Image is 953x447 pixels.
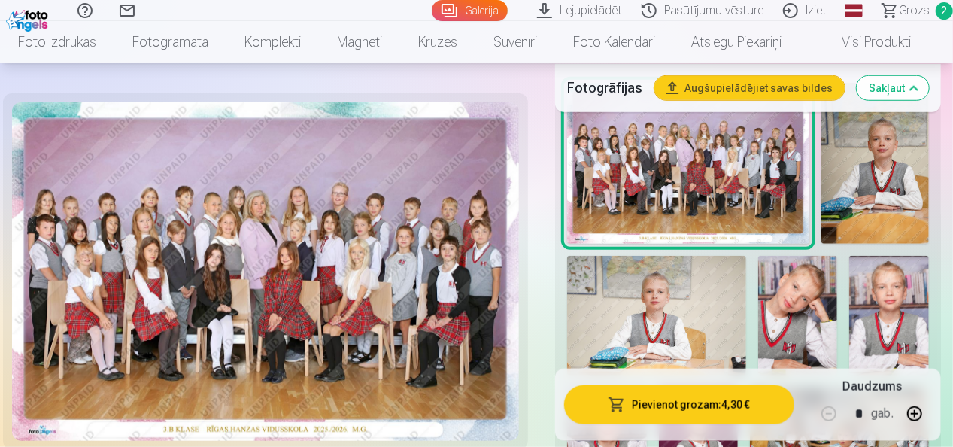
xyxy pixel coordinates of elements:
[6,6,52,32] img: /fa1
[857,75,929,99] button: Sakļaut
[400,21,475,63] a: Krūzes
[564,385,794,424] button: Pievienot grozam:4,30 €
[475,21,555,63] a: Suvenīri
[319,21,400,63] a: Magnēti
[114,21,226,63] a: Fotogrāmata
[567,77,642,98] h5: Fotogrāfijas
[673,21,800,63] a: Atslēgu piekariņi
[871,396,894,432] div: gab.
[800,21,929,63] a: Visi produkti
[899,2,930,20] span: Grozs
[226,21,319,63] a: Komplekti
[555,21,673,63] a: Foto kalendāri
[842,378,902,396] h5: Daudzums
[936,2,953,20] span: 2
[654,75,845,99] button: Augšupielādējiet savas bildes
